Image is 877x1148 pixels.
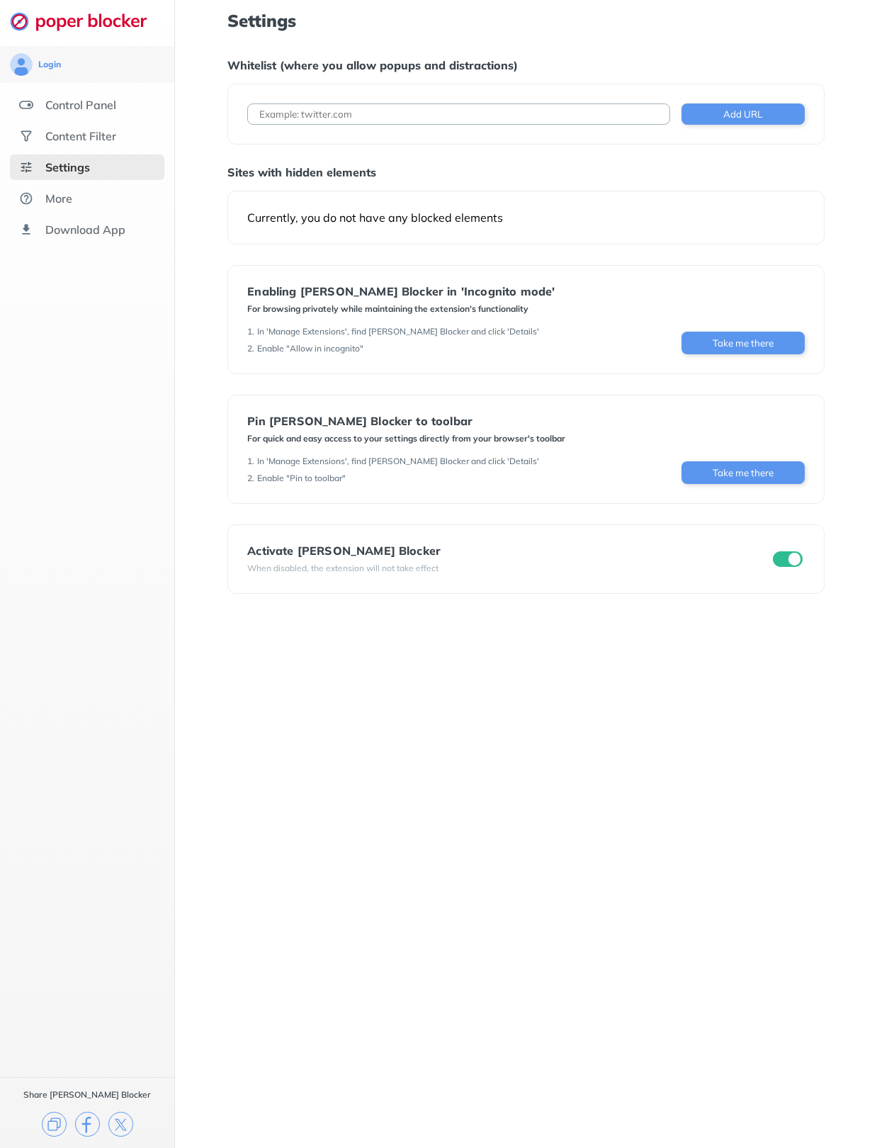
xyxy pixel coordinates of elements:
div: Pin [PERSON_NAME] Blocker to toolbar [247,415,565,427]
img: about.svg [19,191,33,206]
input: Example: twitter.com [247,103,669,125]
div: 2 . [247,343,254,354]
div: Activate [PERSON_NAME] Blocker [247,544,441,557]
div: Content Filter [45,129,116,143]
div: Enabling [PERSON_NAME] Blocker in 'Incognito mode' [247,285,555,298]
img: features.svg [19,98,33,112]
div: 1 . [247,456,254,467]
div: Settings [45,160,90,174]
div: Whitelist (where you allow popups and distractions) [227,58,824,72]
div: Enable "Allow in incognito" [257,343,363,354]
div: In 'Manage Extensions', find [PERSON_NAME] Blocker and click 'Details' [257,456,539,467]
h1: Settings [227,11,824,30]
div: 1 . [247,326,254,337]
button: Take me there [681,332,805,354]
img: social.svg [19,129,33,143]
div: When disabled, the extension will not take effect [247,563,441,574]
div: For quick and easy access to your settings directly from your browser's toolbar [247,433,565,444]
div: More [45,191,72,206]
img: avatar.svg [10,53,33,76]
div: Login [38,59,61,70]
div: 2 . [247,473,254,484]
button: Take me there [681,461,805,484]
img: download-app.svg [19,223,33,237]
img: settings-selected.svg [19,160,33,174]
div: For browsing privately while maintaining the extension's functionality [247,303,555,315]
div: Share [PERSON_NAME] Blocker [23,1089,151,1101]
img: facebook.svg [75,1112,100,1137]
div: Control Panel [45,98,116,112]
img: x.svg [108,1112,133,1137]
button: Add URL [681,103,805,125]
div: Enable "Pin to toolbar" [257,473,346,484]
div: Download App [45,223,125,237]
img: logo-webpage.svg [10,11,162,31]
div: Currently, you do not have any blocked elements [247,210,804,225]
img: copy.svg [42,1112,67,1137]
div: In 'Manage Extensions', find [PERSON_NAME] Blocker and click 'Details' [257,326,539,337]
div: Sites with hidden elements [227,165,824,179]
